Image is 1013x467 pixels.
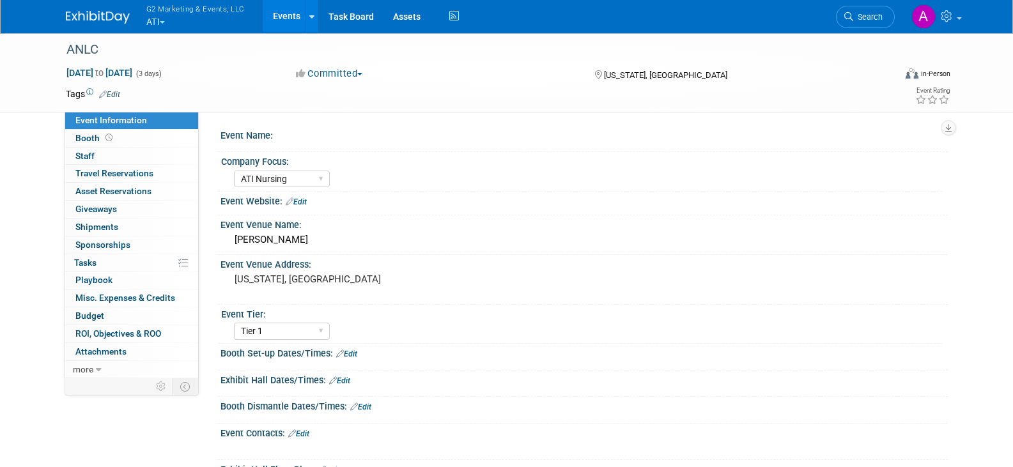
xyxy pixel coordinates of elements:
a: Edit [99,90,120,99]
a: Edit [336,349,357,358]
span: Tasks [74,257,97,268]
div: In-Person [920,69,950,79]
div: Company Focus: [221,152,942,168]
span: Attachments [75,346,127,356]
span: Travel Reservations [75,168,153,178]
span: ROI, Objectives & ROO [75,328,161,339]
img: ExhibitDay [66,11,130,24]
a: Playbook [65,272,198,289]
div: Exhibit Hall Dates/Times: [220,371,948,387]
a: Shipments [65,218,198,236]
div: ANLC [62,38,876,61]
a: Budget [65,307,198,325]
div: Event Venue Address: [220,255,948,271]
span: [DATE] [DATE] [66,67,133,79]
div: Event Tier: [221,305,942,321]
a: Staff [65,148,198,165]
a: Travel Reservations [65,165,198,182]
span: more [73,364,93,374]
span: Playbook [75,275,112,285]
a: Search [836,6,895,28]
span: Booth [75,133,115,143]
div: Event Rating [915,88,950,94]
span: Staff [75,151,95,161]
a: more [65,361,198,378]
a: ROI, Objectives & ROO [65,325,198,342]
a: Edit [350,402,371,411]
div: Booth Set-up Dates/Times: [220,344,948,360]
span: Misc. Expenses & Credits [75,293,175,303]
span: G2 Marketing & Events, LLC [146,2,245,15]
div: [PERSON_NAME] [230,230,938,250]
span: Sponsorships [75,240,130,250]
a: Misc. Expenses & Credits [65,289,198,307]
a: Attachments [65,343,198,360]
a: Edit [329,376,350,385]
a: Edit [288,429,309,438]
span: Event Information [75,115,147,125]
img: Anna Lerner [911,4,936,29]
a: Sponsorships [65,236,198,254]
span: Search [853,12,883,22]
div: Event Contacts: [220,424,948,440]
span: [US_STATE], [GEOGRAPHIC_DATA] [604,70,727,80]
a: Giveaways [65,201,198,218]
a: Edit [286,197,307,206]
div: Booth Dismantle Dates/Times: [220,397,948,413]
div: Event Format [819,66,951,86]
span: Budget [75,310,104,321]
td: Personalize Event Tab Strip [150,378,173,395]
a: Event Information [65,112,198,129]
span: Booth not reserved yet [103,133,115,142]
a: Asset Reservations [65,183,198,200]
a: Booth [65,130,198,147]
a: Tasks [65,254,198,272]
span: Giveaways [75,204,117,214]
img: Format-Inperson.png [906,68,918,79]
span: Asset Reservations [75,186,151,196]
div: Event Venue Name: [220,215,948,231]
pre: [US_STATE], [GEOGRAPHIC_DATA] [235,273,509,285]
td: Tags [66,88,120,100]
td: Toggle Event Tabs [172,378,198,395]
span: Shipments [75,222,118,232]
span: to [93,68,105,78]
div: Event Name: [220,126,948,142]
span: (3 days) [135,70,162,78]
button: Committed [291,67,367,80]
div: Event Website: [220,192,948,208]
